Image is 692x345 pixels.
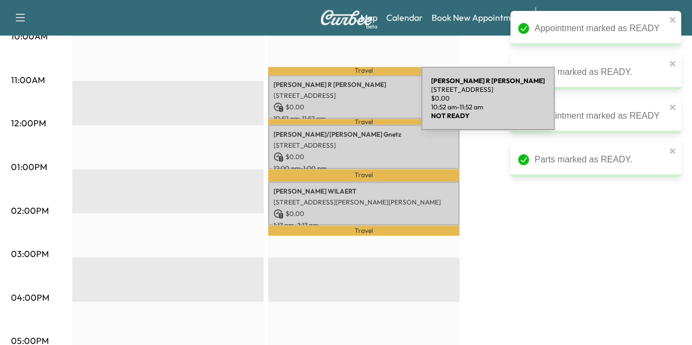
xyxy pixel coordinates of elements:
p: 10:52 am - 11:52 am [431,103,545,112]
p: 03:00PM [11,247,49,260]
p: 12:00PM [11,116,46,130]
b: NOT READY [431,112,469,120]
div: Parts marked as READY. [534,153,666,166]
img: Curbee Logo [320,10,373,25]
p: Travel [268,169,460,182]
div: Appointment marked as READY [534,109,666,122]
p: [STREET_ADDRESS][PERSON_NAME][PERSON_NAME] [274,198,454,207]
p: 01:00PM [11,160,47,173]
b: [PERSON_NAME] R [PERSON_NAME] [431,77,545,85]
p: [STREET_ADDRESS] [431,85,545,94]
p: [PERSON_NAME] WILAERT [274,187,454,196]
a: MapBeta [360,11,377,24]
p: $ 0.00 [431,94,545,103]
button: close [669,103,677,112]
button: close [669,15,677,24]
p: 1:17 pm - 2:17 pm [274,221,454,230]
button: close [669,59,677,68]
button: close [669,147,677,155]
div: Appointment marked as READY [534,22,666,35]
div: Parts marked as READY. [534,66,666,79]
p: Travel [268,225,460,236]
p: [PERSON_NAME] R [PERSON_NAME] [274,80,454,89]
p: [STREET_ADDRESS] [274,91,454,100]
p: 04:00PM [11,291,49,304]
p: 10:00AM [11,30,48,43]
p: 02:00PM [11,204,49,217]
p: 11:00AM [11,73,45,86]
a: Calendar [386,11,423,24]
div: Beta [366,22,377,31]
a: Book New Appointment [432,11,524,24]
p: $ 0.00 [274,102,454,112]
p: Travel [268,119,460,125]
p: 10:52 am - 11:52 am [274,114,454,123]
p: Travel [268,67,460,75]
p: $ 0.00 [274,209,454,219]
p: [STREET_ADDRESS] [274,141,454,150]
p: [PERSON_NAME]/[PERSON_NAME] Gnetz [274,130,454,139]
p: $ 0.00 [274,152,454,162]
p: 12:00 pm - 1:00 pm [274,164,454,173]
